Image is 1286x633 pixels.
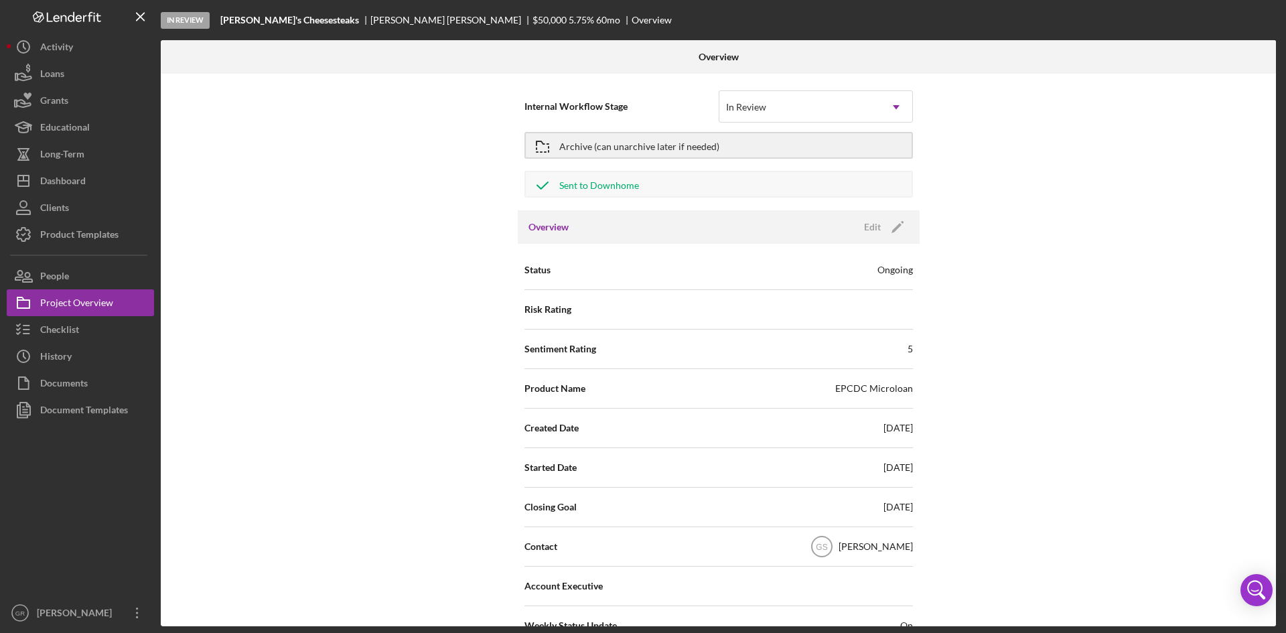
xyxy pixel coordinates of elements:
button: Activity [7,33,154,60]
div: Activity [40,33,73,64]
span: Sentiment Rating [524,342,596,356]
div: Loans [40,60,64,90]
div: In Review [726,102,766,113]
span: Internal Workflow Stage [524,100,719,113]
h3: Overview [528,220,569,234]
button: Checklist [7,316,154,343]
b: Overview [699,52,739,62]
button: History [7,343,154,370]
div: Open Intercom Messenger [1240,574,1273,606]
div: [DATE] [883,500,913,514]
button: Grants [7,87,154,114]
span: Created Date [524,421,579,435]
b: [PERSON_NAME]'s Cheesesteaks [220,15,359,25]
div: Dashboard [40,167,86,198]
button: Archive (can unarchive later if needed) [524,132,913,159]
button: Product Templates [7,221,154,248]
span: Weekly Status Update [524,619,617,632]
span: Started Date [524,461,577,474]
span: Product Name [524,382,585,395]
span: Account Executive [524,579,603,593]
button: GR[PERSON_NAME] [7,600,154,626]
div: Sent to Downhome [559,172,639,196]
span: $50,000 [532,14,567,25]
button: Project Overview [7,289,154,316]
button: Sent to Downhome [524,171,913,198]
div: Project Overview [40,289,113,320]
div: Checklist [40,316,79,346]
div: Document Templates [40,397,128,427]
div: [PERSON_NAME] [33,600,121,630]
div: 5 [908,342,913,356]
div: Product Templates [40,221,119,251]
button: People [7,263,154,289]
div: [PERSON_NAME] [PERSON_NAME] [370,15,532,25]
button: Document Templates [7,397,154,423]
span: Status [524,263,551,277]
button: Edit [856,217,909,237]
div: History [40,343,72,373]
span: Risk Rating [524,303,571,316]
div: EPCDC Microloan [835,382,913,395]
div: People [40,263,69,293]
span: On [900,619,913,632]
button: Educational [7,114,154,141]
div: Edit [864,217,881,237]
div: Long-Term [40,141,84,171]
div: Overview [632,15,672,25]
div: [DATE] [883,421,913,435]
div: In Review [161,12,210,29]
div: Clients [40,194,69,224]
div: 5.75 % [569,15,594,25]
text: GR [15,610,25,617]
div: Documents [40,370,88,400]
button: Long-Term [7,141,154,167]
div: 60 mo [596,15,620,25]
span: Closing Goal [524,500,577,514]
div: [PERSON_NAME] [839,540,913,553]
button: Documents [7,370,154,397]
div: Archive (can unarchive later if needed) [559,133,719,157]
text: GS [816,543,827,552]
div: [DATE] [883,461,913,474]
div: Educational [40,114,90,144]
div: Ongoing [877,263,913,277]
div: Grants [40,87,68,117]
span: Contact [524,540,557,553]
button: Loans [7,60,154,87]
button: Dashboard [7,167,154,194]
button: Clients [7,194,154,221]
